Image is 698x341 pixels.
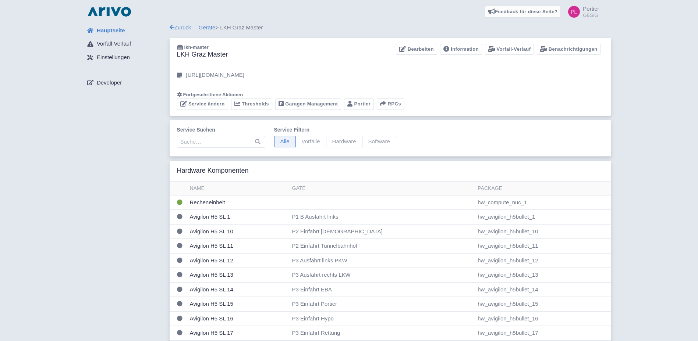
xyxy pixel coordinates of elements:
td: Avigilon H5 SL 15 [187,297,289,312]
span: Alle [274,136,296,147]
a: Service ändern [177,98,228,110]
a: Information [440,44,482,55]
label: Service suchen [177,126,265,134]
td: hw_avigilon_h5bullet_17 [475,326,611,341]
td: P3 Ausfahrt links PKW [289,253,475,268]
td: Avigilon H5 SL 1 [187,210,289,225]
label: Service filtern [274,126,396,134]
span: Hauptseite [97,26,125,35]
a: Hauptseite [81,24,170,37]
td: Avigilon H5 SL 12 [187,253,289,268]
td: P2 Einfahrt [DEMOGRAPHIC_DATA] [289,224,475,239]
span: Fortgeschrittene Aktionen [183,92,243,97]
a: Thresholds [231,98,272,110]
a: Portier [344,98,374,110]
td: hw_avigilon_h5bullet_16 [475,311,611,326]
td: P2 Einfahrt Tunnelbahnhof [289,239,475,254]
img: logo [86,6,133,18]
h3: Hardware Komponenten [177,167,249,175]
p: [URL][DOMAIN_NAME] [186,71,244,79]
td: hw_avigilon_h5bullet_12 [475,253,611,268]
td: Avigilon H5 SL 16 [187,311,289,326]
small: GESIG [583,13,599,18]
span: Vorfälle [295,136,326,147]
div: > LKH Graz Master [170,24,611,32]
span: Software [362,136,396,147]
td: P3 Ausfahrt rechts LKW [289,268,475,283]
td: Recheneinheit [187,195,289,210]
th: Gate [289,182,475,195]
a: Vorfall-Verlauf [81,37,170,51]
span: Portier [583,6,599,12]
th: Package [475,182,611,195]
td: P3 Einfahrt EBA [289,282,475,297]
td: Avigilon H5 SL 13 [187,268,289,283]
input: Suche… [177,136,265,148]
td: hw_avigilon_h5bullet_10 [475,224,611,239]
td: hw_avigilon_h5bullet_1 [475,210,611,225]
td: hw_avigilon_h5bullet_15 [475,297,611,312]
a: Zurück [170,24,191,30]
td: Avigilon H5 SL 14 [187,282,289,297]
a: Einstellungen [81,51,170,65]
span: Vorfall-Verlauf [97,40,131,48]
td: P3 Einfahrt Rettung [289,326,475,341]
th: Name [187,182,289,195]
td: P3 Einfahrt Hypo [289,311,475,326]
a: Benachrichtigungen [537,44,600,55]
h3: LKH Graz Master [177,51,228,59]
a: Bearbeiten [396,44,437,55]
a: Developer [81,76,170,90]
td: Avigilon H5 SL 11 [187,239,289,254]
a: Vorfall-Verlauf [485,44,534,55]
span: Hardware [326,136,362,147]
td: hw_avigilon_h5bullet_14 [475,282,611,297]
a: Geräte [199,24,216,30]
td: Avigilon H5 SL 17 [187,326,289,341]
td: P3 Einfahrt Portier [289,297,475,312]
td: hw_compute_nuc_1 [475,195,611,210]
span: Developer [97,79,122,87]
a: Feedback für diese Seite? [485,6,561,18]
td: P1 B Ausfahrt links [289,210,475,225]
td: hw_avigilon_h5bullet_13 [475,268,611,283]
a: Portier GESIG [564,6,599,18]
span: lkh-master [184,44,209,50]
span: Einstellungen [97,53,130,62]
button: RPCs [377,98,404,110]
td: Avigilon H5 SL 10 [187,224,289,239]
a: Garagen Management [275,98,341,110]
td: hw_avigilon_h5bullet_11 [475,239,611,254]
